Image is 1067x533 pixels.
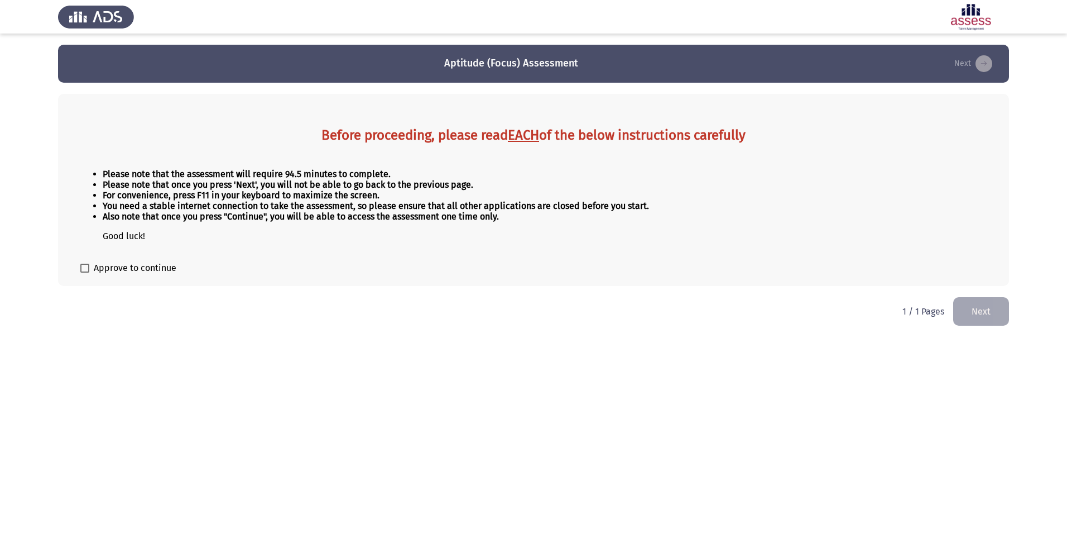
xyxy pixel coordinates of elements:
u: EACH [508,127,539,143]
img: Assessment logo of Focus 4 Module Assessment (IB- A/EN/AR) [933,1,1009,32]
strong: For convenience, press F11 in your keyboard to maximize the screen. [103,190,379,201]
span: Approve to continue [94,261,176,275]
strong: Please note that the assessment will require 94.5 minutes to complete. [103,169,391,179]
p: 1 / 1 Pages [902,306,944,317]
strong: Please note that once you press 'Next', you will not be able to go back to the previous page. [103,179,473,190]
strong: Also note that once you press "Continue", you will be able to access the assessment one time only. [103,211,499,222]
button: load next page [953,297,1009,326]
h3: Aptitude (Focus) Assessment [444,56,578,70]
strong: Before proceeding, please read of the below instructions carefully [321,127,746,143]
strong: You need a stable internet connection to take the assessment, so please ensure that all other app... [103,201,649,211]
p: Good luck! [103,231,987,241]
button: load next page [951,55,996,73]
img: Assess Talent Management logo [58,1,134,32]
